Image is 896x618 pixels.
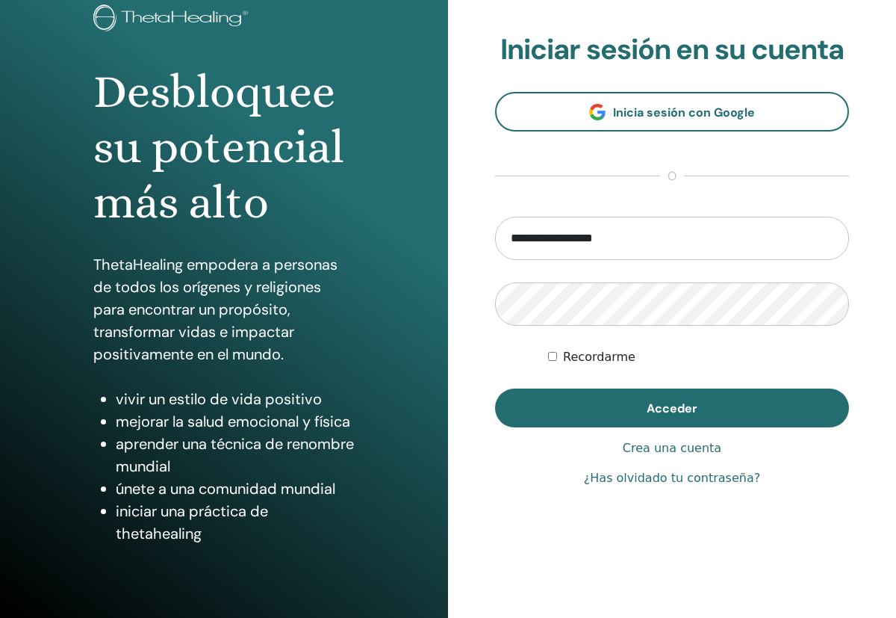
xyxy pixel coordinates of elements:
a: Crea una cuenta [623,439,721,457]
span: o [660,167,684,185]
label: Recordarme [563,348,635,366]
li: únete a una comunidad mundial [116,478,355,500]
button: Acceder [495,389,849,427]
h2: Iniciar sesión en su cuenta [495,33,849,67]
li: mejorar la salud emocional y física [116,410,355,433]
li: aprender una técnica de renombre mundial [116,433,355,478]
span: Acceder [647,401,697,416]
span: Inicia sesión con Google [613,105,755,120]
p: ThetaHealing empodera a personas de todos los orígenes y religiones para encontrar un propósito, ... [93,253,355,365]
a: ¿Has olvidado tu contraseña? [584,469,760,487]
li: iniciar una práctica de thetahealing [116,500,355,545]
li: vivir un estilo de vida positivo [116,388,355,410]
h1: Desbloquee su potencial más alto [93,64,355,231]
div: Mantenerme autenticado indefinidamente o hasta cerrar la sesión manualmente [548,348,849,366]
a: Inicia sesión con Google [495,92,849,132]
